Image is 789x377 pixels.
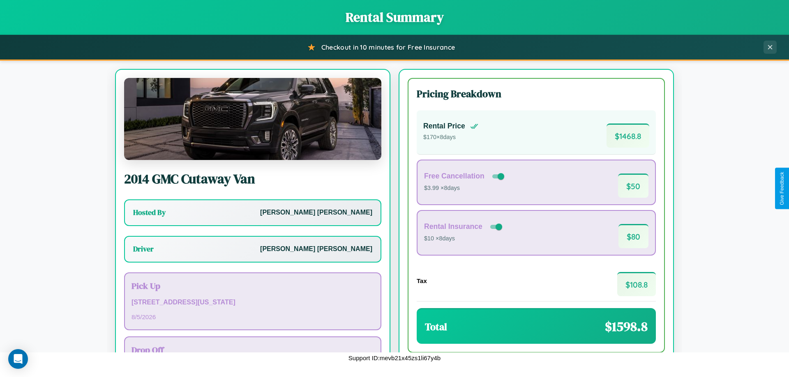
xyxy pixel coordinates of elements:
[260,207,372,219] p: [PERSON_NAME] [PERSON_NAME]
[321,43,455,51] span: Checkout in 10 minutes for Free Insurance
[618,174,648,198] span: $ 50
[131,311,374,322] p: 8 / 5 / 2026
[131,280,374,292] h3: Pick Up
[424,183,506,194] p: $3.99 × 8 days
[424,233,504,244] p: $10 × 8 days
[417,277,427,284] h4: Tax
[423,122,465,130] h4: Rental Price
[131,344,374,356] h3: Drop Off
[618,224,648,248] span: $ 80
[133,208,166,217] h3: Hosted By
[417,87,656,101] h3: Pricing Breakdown
[424,222,482,231] h4: Rental Insurance
[425,320,447,334] h3: Total
[424,172,484,181] h4: Free Cancellation
[423,132,478,143] p: $ 170 × 8 days
[607,123,649,148] span: $ 1468.8
[605,318,648,336] span: $ 1598.8
[131,297,374,308] p: [STREET_ADDRESS][US_STATE]
[8,349,28,369] div: Open Intercom Messenger
[260,243,372,255] p: [PERSON_NAME] [PERSON_NAME]
[8,8,781,26] h1: Rental Summary
[124,78,381,160] img: GMC Cutaway Van
[133,244,154,254] h3: Driver
[348,352,441,363] p: Support ID: mevb21x45zs1li67y4b
[617,272,656,296] span: $ 108.8
[779,172,785,205] div: Give Feedback
[124,170,381,188] h2: 2014 GMC Cutaway Van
